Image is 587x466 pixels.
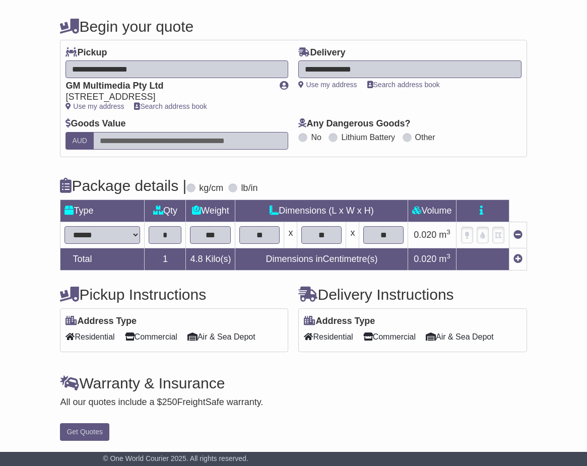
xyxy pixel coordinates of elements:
td: Dimensions (L x W x H) [235,199,408,222]
td: Weight [186,199,235,222]
span: m [439,230,450,240]
span: Commercial [363,329,416,345]
label: Pickup [66,47,107,58]
span: m [439,254,450,264]
label: Address Type [66,316,137,327]
label: kg/cm [199,183,223,194]
td: Total [60,248,145,270]
h4: Warranty & Insurance [60,375,527,391]
span: Commercial [125,329,177,345]
td: x [346,222,359,248]
td: Type [60,199,145,222]
label: AUD [66,132,94,150]
span: Air & Sea Depot [426,329,494,345]
a: Remove this item [513,230,523,240]
span: 250 [162,397,177,407]
span: 0.020 [414,230,436,240]
td: Qty [145,199,186,222]
a: Add new item [513,254,523,264]
span: © One World Courier 2025. All rights reserved. [103,454,248,462]
button: Get Quotes [60,423,109,441]
label: Address Type [304,316,375,327]
td: x [284,222,297,248]
div: GM Multimedia Pty Ltd [66,81,270,92]
a: Use my address [66,102,124,110]
td: Kilo(s) [186,248,235,270]
td: 1 [145,248,186,270]
span: 0.020 [414,254,436,264]
label: Goods Value [66,118,125,129]
a: Search address book [134,102,207,110]
h4: Pickup Instructions [60,286,288,303]
td: Dimensions in Centimetre(s) [235,248,408,270]
h4: Begin your quote [60,18,527,35]
a: Use my address [298,81,357,89]
span: 4.8 [190,254,203,264]
label: lb/in [241,183,257,194]
td: Volume [408,199,456,222]
label: Any Dangerous Goods? [298,118,410,129]
span: Residential [66,329,114,345]
label: Other [415,132,435,142]
h4: Package details | [60,177,186,194]
div: [STREET_ADDRESS] [66,92,270,103]
label: Delivery [298,47,345,58]
label: Lithium Battery [341,132,395,142]
span: Residential [304,329,353,345]
sup: 3 [446,228,450,236]
sup: 3 [446,252,450,260]
a: Search address book [367,81,440,89]
span: Air & Sea Depot [187,329,255,345]
label: No [311,132,321,142]
div: All our quotes include a $ FreightSafe warranty. [60,397,527,408]
h4: Delivery Instructions [298,286,527,303]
